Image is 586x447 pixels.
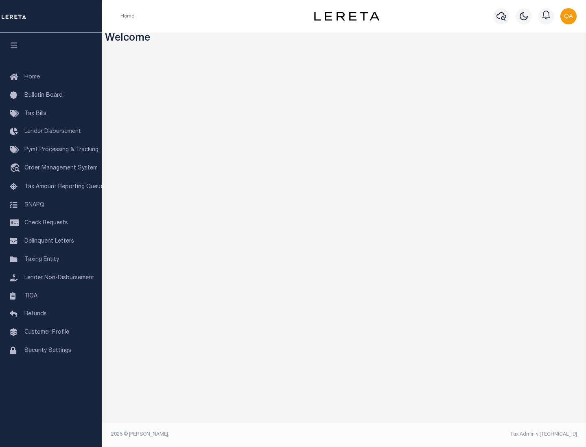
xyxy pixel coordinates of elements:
img: svg+xml;base64,PHN2ZyB4bWxucz0iaHR0cDovL3d3dy53My5vcmcvMjAwMC9zdmciIHBvaW50ZXItZXZlbnRzPSJub25lIi... [560,8,577,24]
span: Tax Amount Reporting Queue [24,184,104,190]
span: Lender Non-Disbursement [24,275,94,281]
img: logo-dark.svg [314,12,379,21]
span: Delinquent Letters [24,239,74,244]
span: Check Requests [24,220,68,226]
span: SNAPQ [24,202,44,208]
span: Security Settings [24,348,71,354]
span: Pymt Processing & Tracking [24,147,98,153]
div: 2025 © [PERSON_NAME]. [105,431,344,438]
span: Taxing Entity [24,257,59,263]
li: Home [120,13,134,20]
span: Bulletin Board [24,93,63,98]
div: Tax Admin v.[TECHNICAL_ID] [350,431,577,438]
span: Home [24,74,40,80]
i: travel_explore [10,163,23,174]
span: Order Management System [24,165,98,171]
span: Tax Bills [24,111,46,117]
span: Customer Profile [24,330,69,335]
h3: Welcome [105,33,583,45]
span: TIQA [24,293,37,299]
span: Lender Disbursement [24,129,81,135]
span: Refunds [24,311,47,317]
